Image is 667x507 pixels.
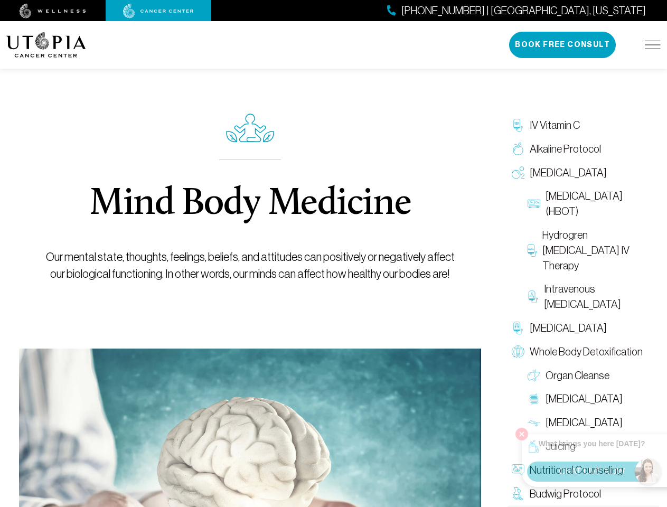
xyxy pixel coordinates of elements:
[528,369,540,382] img: Organ Cleanse
[522,387,661,411] a: [MEDICAL_DATA]
[528,440,540,453] img: Juicing
[226,114,274,143] img: icon
[530,344,643,360] span: Whole Body Detoxification
[546,391,623,407] span: [MEDICAL_DATA]
[506,137,661,161] a: Alkaline Protocol
[509,32,616,58] button: Book Free Consult
[512,464,524,476] img: Nutritional Counseling
[546,415,623,430] span: [MEDICAL_DATA]
[528,290,539,303] img: Intravenous Ozone Therapy
[20,4,86,18] img: wellness
[506,482,661,506] a: Budwig Protocol
[546,368,609,383] span: Organ Cleanse
[530,486,601,502] span: Budwig Protocol
[512,166,524,179] img: Oxygen Therapy
[530,118,580,133] span: IV Vitamin C
[512,322,524,334] img: Chelation Therapy
[530,165,607,181] span: [MEDICAL_DATA]
[530,321,607,336] span: [MEDICAL_DATA]
[542,228,656,273] span: Hydrogren [MEDICAL_DATA] IV Therapy
[401,3,646,18] span: [PHONE_NUMBER] | [GEOGRAPHIC_DATA], [US_STATE]
[512,487,524,500] img: Budwig Protocol
[544,281,655,312] span: Intravenous [MEDICAL_DATA]
[530,463,623,478] span: Nutritional Counseling
[522,435,661,458] a: Juicing
[522,223,661,277] a: Hydrogren [MEDICAL_DATA] IV Therapy
[528,198,540,210] img: Hyperbaric Oxygen Therapy (HBOT)
[6,32,86,58] img: logo
[512,143,524,155] img: Alkaline Protocol
[506,316,661,340] a: [MEDICAL_DATA]
[89,185,411,223] h1: Mind Body Medicine
[546,189,655,219] span: [MEDICAL_DATA] (HBOT)
[522,184,661,223] a: [MEDICAL_DATA] (HBOT)
[506,114,661,137] a: IV Vitamin C
[528,393,540,406] img: Colon Therapy
[522,277,661,316] a: Intravenous [MEDICAL_DATA]
[528,244,537,257] img: Hydrogren Peroxide IV Therapy
[530,142,601,157] span: Alkaline Protocol
[506,340,661,364] a: Whole Body Detoxification
[645,41,661,49] img: icon-hamburger
[522,364,661,388] a: Organ Cleanse
[522,411,661,435] a: [MEDICAL_DATA]
[546,439,576,454] span: Juicing
[512,119,524,132] img: IV Vitamin C
[387,3,646,18] a: [PHONE_NUMBER] | [GEOGRAPHIC_DATA], [US_STATE]
[506,161,661,185] a: [MEDICAL_DATA]
[506,458,661,482] a: Nutritional Counseling
[512,345,524,358] img: Whole Body Detoxification
[528,417,540,429] img: Lymphatic Massage
[123,4,194,18] img: cancer center
[40,249,461,283] p: Our mental state, thoughts, feelings, beliefs, and attitudes can positively or negatively affect ...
